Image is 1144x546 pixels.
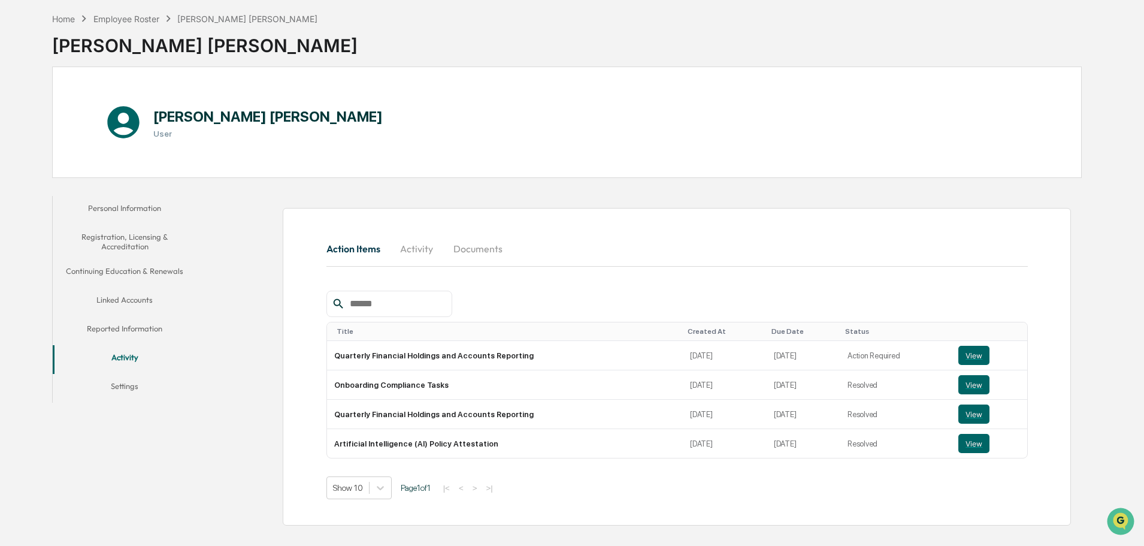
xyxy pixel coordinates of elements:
[1106,506,1138,539] iframe: Open customer support
[119,203,145,212] span: Pylon
[24,151,77,163] span: Preclearance
[53,196,196,403] div: secondary tabs example
[840,429,951,458] td: Resolved
[41,92,196,104] div: Start new chat
[24,174,75,186] span: Data Lookup
[12,25,218,44] p: How can we help?
[840,370,951,400] td: Resolved
[327,370,683,400] td: Onboarding Compliance Tasks
[390,234,444,263] button: Activity
[958,346,989,365] button: View
[82,146,153,168] a: 🗄️Attestations
[683,400,767,429] td: [DATE]
[327,400,683,429] td: Quarterly Financial Holdings and Accounts Reporting
[688,327,762,336] div: Toggle SortBy
[153,129,383,138] h3: User
[53,288,196,316] button: Linked Accounts
[958,375,989,394] button: View
[53,225,196,259] button: Registration, Licensing & Accreditation
[469,483,481,493] button: >
[958,405,989,424] button: View
[52,14,75,24] div: Home
[53,196,196,225] button: Personal Information
[99,151,149,163] span: Attestations
[767,400,840,429] td: [DATE]
[961,327,1022,336] div: Toggle SortBy
[7,169,80,191] a: 🔎Data Lookup
[845,327,946,336] div: Toggle SortBy
[12,152,22,162] div: 🖐️
[683,370,767,400] td: [DATE]
[958,346,1020,365] a: View
[12,92,34,113] img: 1746055101610-c473b297-6a78-478c-a979-82029cc54cd1
[444,234,512,263] button: Documents
[326,234,1028,263] div: secondary tabs example
[958,434,989,453] button: View
[771,327,836,336] div: Toggle SortBy
[87,152,96,162] div: 🗄️
[482,483,496,493] button: >|
[767,429,840,458] td: [DATE]
[337,327,679,336] div: Toggle SortBy
[840,341,951,370] td: Action Required
[204,95,218,110] button: Start new chat
[455,483,467,493] button: <
[177,14,317,24] div: [PERSON_NAME] [PERSON_NAME]
[327,341,683,370] td: Quarterly Financial Holdings and Accounts Reporting
[327,429,683,458] td: Artificial Intelligence (AI) Policy Attestation
[52,25,358,56] div: [PERSON_NAME] [PERSON_NAME]
[683,429,767,458] td: [DATE]
[840,400,951,429] td: Resolved
[767,341,840,370] td: [DATE]
[53,259,196,288] button: Continuing Education & Renewals
[53,345,196,374] button: Activity
[84,203,145,212] a: Powered byPylon
[958,405,1020,424] a: View
[41,104,152,113] div: We're available if you need us!
[401,483,431,493] span: Page 1 of 1
[958,434,1020,453] a: View
[767,370,840,400] td: [DATE]
[958,375,1020,394] a: View
[683,341,767,370] td: [DATE]
[12,175,22,185] div: 🔎
[326,234,390,263] button: Action Items
[53,374,196,403] button: Settings
[93,14,159,24] div: Employee Roster
[440,483,453,493] button: |<
[153,108,383,125] h1: [PERSON_NAME] [PERSON_NAME]
[7,146,82,168] a: 🖐️Preclearance
[53,316,196,345] button: Reported Information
